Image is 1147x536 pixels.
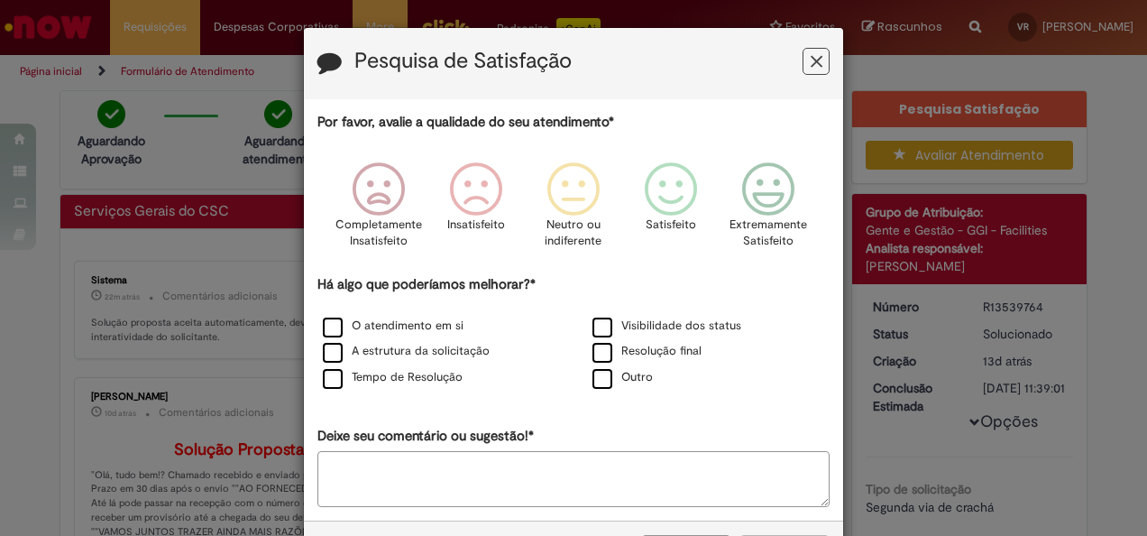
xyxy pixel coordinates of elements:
[729,217,807,250] p: Extremamente Satisfeito
[646,217,696,234] p: Satisfeito
[317,275,830,392] div: Há algo que poderíamos melhorar?*
[592,369,653,386] label: Outro
[528,149,619,273] div: Neutro ou indiferente
[430,149,522,273] div: Insatisfeito
[323,343,490,360] label: A estrutura da solicitação
[317,427,534,446] label: Deixe seu comentário ou sugestão!*
[323,369,463,386] label: Tempo de Resolução
[722,149,814,273] div: Extremamente Satisfeito
[541,217,606,250] p: Neutro ou indiferente
[335,217,422,250] p: Completamente Insatisfeito
[592,318,741,335] label: Visibilidade dos status
[625,149,717,273] div: Satisfeito
[447,217,505,234] p: Insatisfeito
[592,343,702,360] label: Resolução final
[332,149,424,273] div: Completamente Insatisfeito
[354,50,572,73] label: Pesquisa de Satisfação
[317,113,614,132] label: Por favor, avalie a qualidade do seu atendimento*
[323,318,463,335] label: O atendimento em si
